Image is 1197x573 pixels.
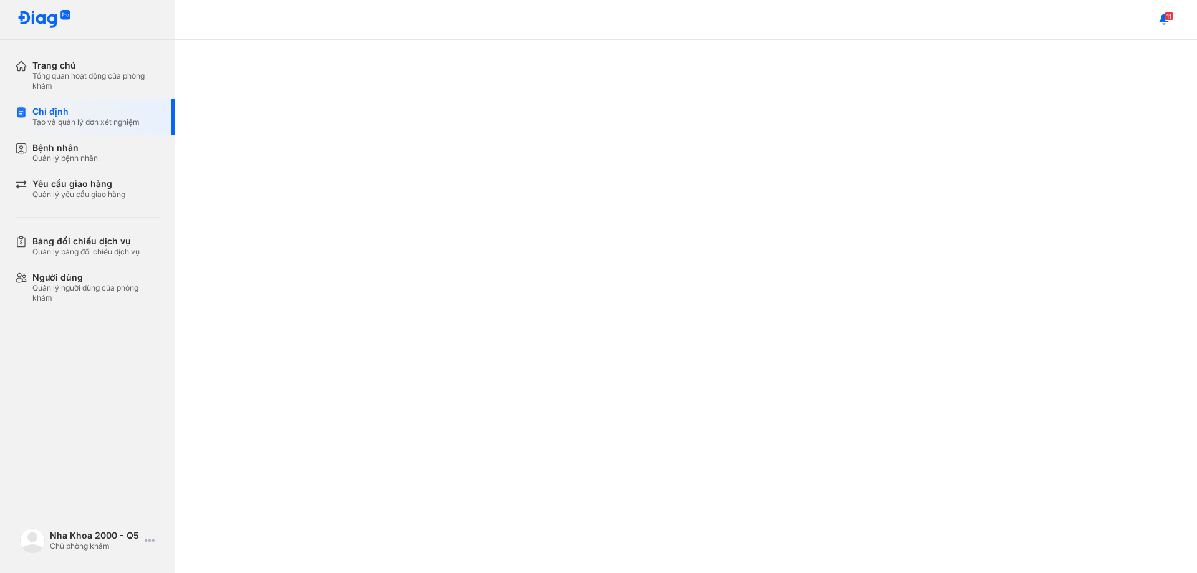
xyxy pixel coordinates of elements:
div: Bảng đối chiếu dịch vụ [32,236,140,247]
div: Quản lý bệnh nhân [32,153,98,163]
img: logo [17,10,71,29]
div: Quản lý người dùng của phòng khám [32,283,160,303]
div: Quản lý yêu cầu giao hàng [32,190,125,200]
div: Bệnh nhân [32,142,98,153]
div: Quản lý bảng đối chiếu dịch vụ [32,247,140,257]
div: Yêu cầu giao hàng [32,178,125,190]
div: Chủ phòng khám [50,541,140,551]
div: Nha Khoa 2000 - Q5 [50,530,140,541]
div: Người dùng [32,272,160,283]
div: Tổng quan hoạt động của phòng khám [32,71,160,91]
div: Trang chủ [32,60,160,71]
div: Tạo và quản lý đơn xét nghiệm [32,117,140,127]
span: 11 [1165,12,1173,21]
div: Chỉ định [32,106,140,117]
img: logo [20,528,45,553]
